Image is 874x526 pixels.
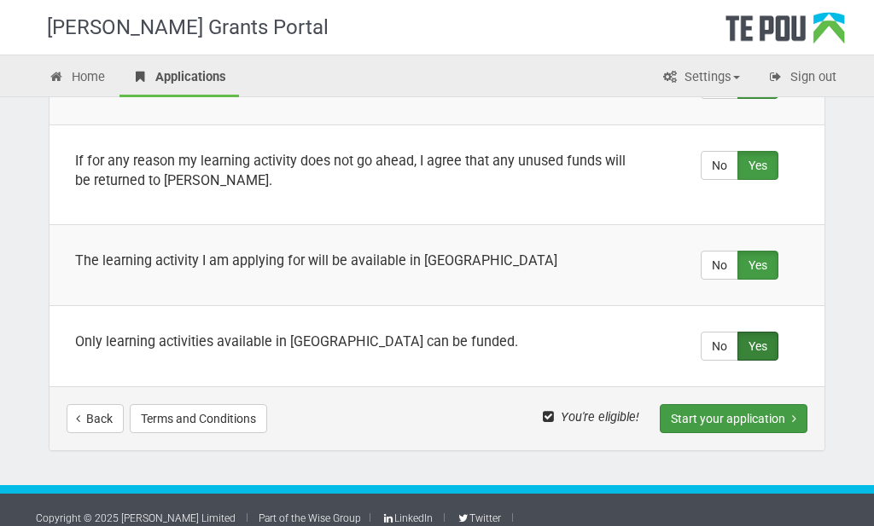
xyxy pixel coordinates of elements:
label: Yes [737,332,778,361]
label: No [701,251,738,280]
a: Settings [649,60,753,97]
button: Terms and Conditions [130,404,267,433]
a: Home [36,60,118,97]
div: The learning activity I am applying for will be available in [GEOGRAPHIC_DATA] [75,251,628,270]
a: Back [67,404,124,433]
div: If for any reason my learning activity does not go ahead, I agree that any unused funds will be r... [75,151,628,190]
div: Te Pou Logo [725,12,845,55]
a: Copyright © 2025 [PERSON_NAME] Limited [36,512,236,524]
label: Yes [737,251,778,280]
div: Only learning activities available in [GEOGRAPHIC_DATA] can be funded. [75,332,628,351]
a: Sign out [755,60,849,97]
a: LinkedIn [382,512,433,524]
a: Part of the Wise Group [259,512,361,524]
a: Twitter [456,512,500,524]
label: Yes [737,151,778,180]
a: Applications [119,60,239,97]
label: No [701,332,738,361]
label: No [701,151,738,180]
button: Start your application [660,404,807,433]
span: You're eligible! [543,409,656,425]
